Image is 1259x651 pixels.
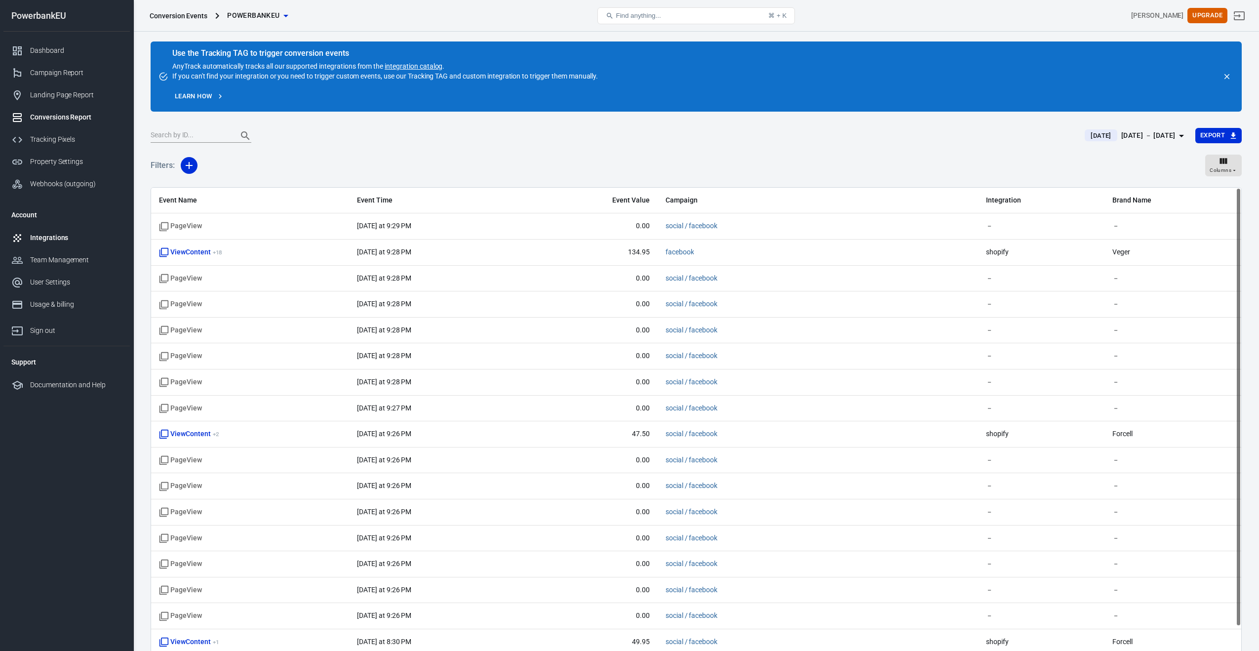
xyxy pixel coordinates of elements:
[357,560,411,568] time: 2025-09-22T21:26:08+02:00
[159,221,202,231] span: Standard event name
[357,430,411,438] time: 2025-09-22T21:26:46+02:00
[986,559,1097,569] span: －
[159,611,202,621] span: Standard event name
[159,299,202,309] span: Standard event name
[533,611,650,621] span: 0.00
[986,429,1097,439] span: shopify
[159,429,219,439] span: ViewContent
[666,274,717,282] a: social / facebook
[1112,274,1233,284] span: －
[666,586,717,594] a: social / facebook
[986,325,1097,335] span: －
[357,456,411,464] time: 2025-09-22T21:26:34+02:00
[986,351,1097,361] span: －
[3,173,130,195] a: Webhooks (outgoing)
[1112,637,1233,647] span: Forcell
[666,196,804,205] span: Campaign
[986,221,1097,231] span: －
[357,378,411,386] time: 2025-09-22T21:28:00+02:00
[3,271,130,293] a: User Settings
[1112,429,1233,439] span: Forcell
[159,507,202,517] span: Standard event name
[357,326,411,334] time: 2025-09-22T21:28:19+02:00
[30,90,122,100] div: Landing Page Report
[666,430,717,438] a: social / facebook
[666,560,717,568] a: social / facebook
[213,639,219,646] sup: + 1
[666,534,717,542] a: social / facebook
[986,481,1097,491] span: －
[986,611,1097,621] span: －
[3,40,130,62] a: Dashboard
[159,455,202,465] span: Standard event name
[1112,351,1233,361] span: －
[357,508,411,516] time: 2025-09-22T21:26:10+02:00
[666,637,717,647] span: social / facebook
[533,507,650,517] span: 0.00
[1210,166,1231,175] span: Columns
[1195,128,1242,143] button: Export
[666,325,717,335] span: social / facebook
[986,299,1097,309] span: －
[666,585,717,595] span: social / facebook
[3,84,130,106] a: Landing Page Report
[986,533,1097,543] span: －
[150,11,207,21] div: Conversion Events
[1112,455,1233,465] span: －
[533,196,650,205] span: Event Value
[213,431,219,438] sup: + 2
[533,325,650,335] span: 0.00
[533,404,650,413] span: 0.00
[159,274,202,284] span: Standard event name
[616,12,661,19] span: Find anything...
[357,404,411,412] time: 2025-09-22T21:27:10+02:00
[666,507,717,517] span: social / facebook
[172,49,598,81] div: AnyTrack automatically tracks all our supported integrations from the . If you can't find your in...
[533,299,650,309] span: 0.00
[30,255,122,265] div: Team Management
[666,221,717,231] span: social / facebook
[357,586,411,594] time: 2025-09-22T21:26:07+02:00
[986,377,1097,387] span: －
[666,247,694,257] span: facebook
[666,638,717,646] a: social / facebook
[357,300,411,308] time: 2025-09-22T21:28:29+02:00
[30,45,122,56] div: Dashboard
[3,62,130,84] a: Campaign Report
[1112,299,1233,309] span: －
[666,482,717,489] a: social / facebook
[666,299,717,309] span: social / facebook
[3,293,130,316] a: Usage & billing
[1121,129,1176,142] div: [DATE] － [DATE]
[357,638,411,646] time: 2025-09-22T20:30:59+02:00
[986,274,1097,284] span: －
[1187,8,1227,23] button: Upgrade
[30,277,122,287] div: User Settings
[666,455,717,465] span: social / facebook
[3,249,130,271] a: Team Management
[3,227,130,249] a: Integrations
[30,179,122,189] div: Webhooks (outgoing)
[159,637,219,647] span: ViewContent
[666,378,717,386] a: social / facebook
[533,637,650,647] span: 49.95
[1220,70,1234,83] button: close
[1112,611,1233,621] span: －
[666,351,717,361] span: social / facebook
[3,106,130,128] a: Conversions Report
[1087,131,1115,141] span: [DATE]
[159,196,297,205] span: Event Name
[666,559,717,569] span: social / facebook
[159,585,202,595] span: Standard event name
[30,157,122,167] div: Property Settings
[533,429,650,439] span: 47.50
[533,221,650,231] span: 0.00
[666,533,717,543] span: social / facebook
[666,429,717,439] span: social / facebook
[986,196,1097,205] span: Integration
[159,377,202,387] span: Standard event name
[357,248,411,256] time: 2025-09-22T21:28:48+02:00
[357,222,411,230] time: 2025-09-22T21:29:54+02:00
[159,351,202,361] span: Standard event name
[666,248,694,256] a: facebook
